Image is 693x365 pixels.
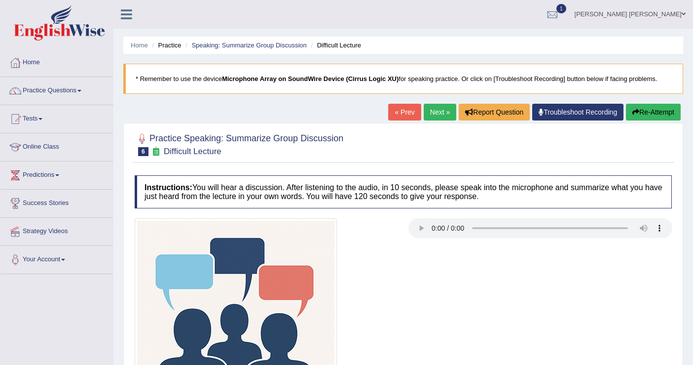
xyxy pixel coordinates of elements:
a: Tests [0,105,113,130]
a: Home [0,49,113,74]
li: Difficult Lecture [308,41,361,50]
a: Troubleshoot Recording [532,104,623,121]
a: Your Account [0,246,113,271]
a: « Prev [388,104,421,121]
a: Speaking: Summarize Group Discussion [191,41,306,49]
a: Practice Questions [0,77,113,102]
small: Difficult Lecture [164,147,221,156]
h4: You will hear a discussion. After listening to the audio, in 10 seconds, please speak into the mi... [135,175,672,208]
span: 1 [556,4,566,13]
a: Home [131,41,148,49]
blockquote: * Remember to use the device for speaking practice. Or click on [Troubleshoot Recording] button b... [123,64,683,94]
a: Strategy Videos [0,218,113,243]
a: Predictions [0,162,113,186]
button: Re-Attempt [626,104,681,121]
b: Instructions: [145,183,192,192]
a: Online Class [0,133,113,158]
small: Exam occurring question [151,147,161,157]
h2: Practice Speaking: Summarize Group Discussion [135,131,343,156]
a: Next » [424,104,456,121]
span: 6 [138,147,148,156]
button: Report Question [459,104,530,121]
li: Practice [149,41,181,50]
a: Success Stories [0,190,113,214]
b: Microphone Array on SoundWire Device (Cirrus Logic XU) [222,75,399,82]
